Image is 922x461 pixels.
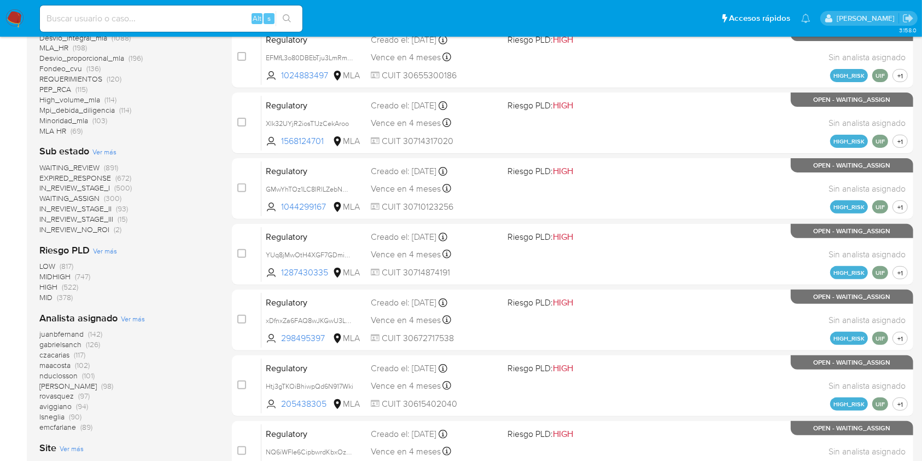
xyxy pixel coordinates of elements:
[902,13,914,24] a: Salir
[40,11,302,26] input: Buscar usuario o caso...
[729,13,790,24] span: Accesos rápidos
[267,13,271,24] span: s
[801,14,810,23] a: Notificaciones
[837,13,898,24] p: agustina.viggiano@mercadolibre.com
[276,11,298,26] button: search-icon
[253,13,261,24] span: Alt
[899,26,917,34] span: 3.158.0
